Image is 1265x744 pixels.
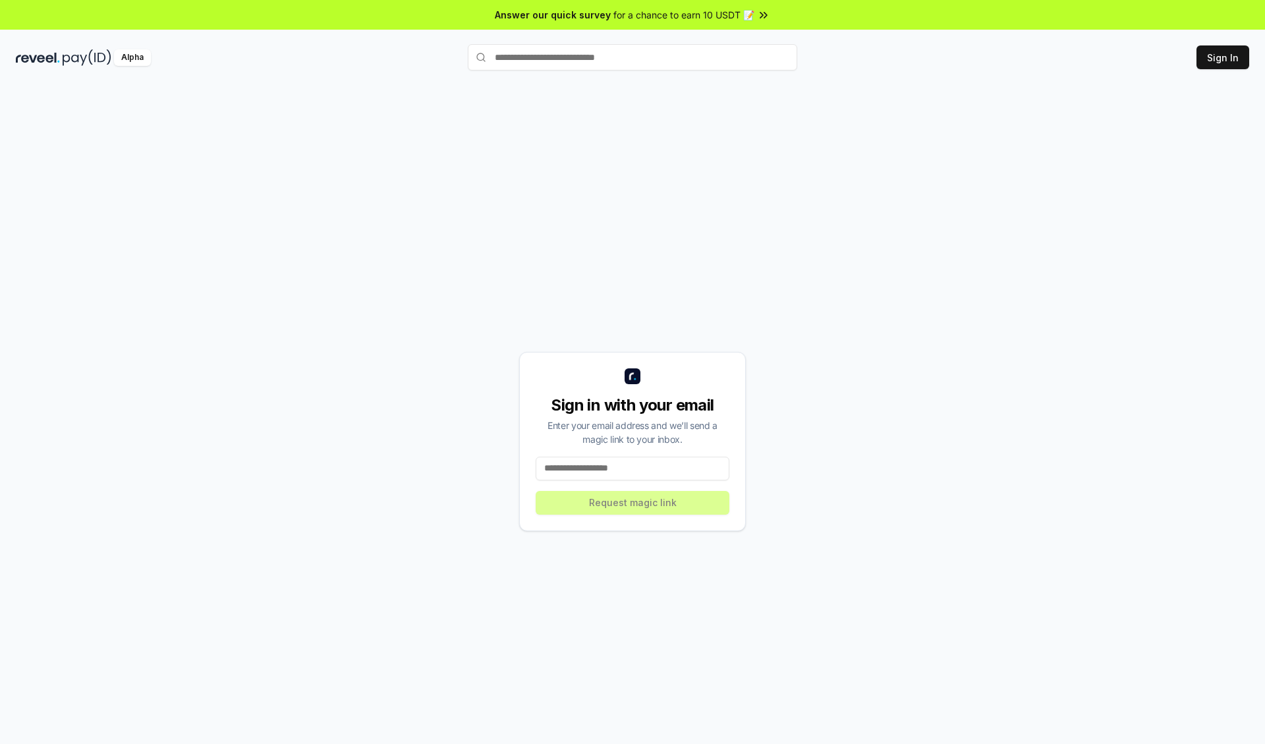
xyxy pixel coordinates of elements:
div: Enter your email address and we’ll send a magic link to your inbox. [536,418,729,446]
button: Sign In [1196,45,1249,69]
span: Answer our quick survey [495,8,611,22]
img: reveel_dark [16,49,60,66]
div: Sign in with your email [536,395,729,416]
div: Alpha [114,49,151,66]
img: pay_id [63,49,111,66]
span: for a chance to earn 10 USDT 📝 [613,8,754,22]
img: logo_small [625,368,640,384]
